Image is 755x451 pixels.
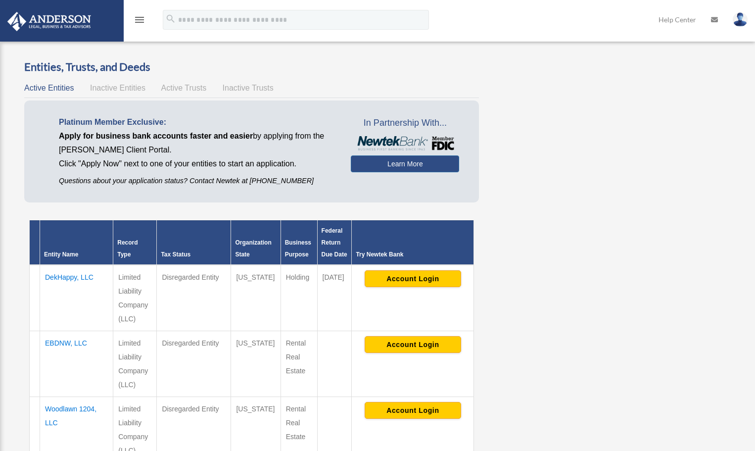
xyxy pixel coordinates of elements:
[157,265,231,331] td: Disregarded Entity
[356,249,470,260] div: Try Newtek Bank
[351,155,459,172] a: Learn More
[281,265,317,331] td: Holding
[351,115,459,131] span: In Partnership With...
[365,270,461,287] button: Account Login
[59,157,336,171] p: Click "Apply Now" next to one of your entities to start an application.
[165,13,176,24] i: search
[4,12,94,31] img: Anderson Advisors Platinum Portal
[317,220,352,265] th: Federal Return Due Date
[223,84,274,92] span: Inactive Trusts
[365,402,461,419] button: Account Login
[59,132,253,140] span: Apply for business bank accounts faster and easier
[231,331,281,397] td: [US_STATE]
[59,129,336,157] p: by applying from the [PERSON_NAME] Client Portal.
[134,14,145,26] i: menu
[113,220,157,265] th: Record Type
[161,84,207,92] span: Active Trusts
[231,220,281,265] th: Organization State
[59,115,336,129] p: Platinum Member Exclusive:
[281,220,317,265] th: Business Purpose
[24,84,74,92] span: Active Entities
[113,331,157,397] td: Limited Liability Company (LLC)
[365,340,461,348] a: Account Login
[231,265,281,331] td: [US_STATE]
[59,175,336,187] p: Questions about your application status? Contact Newtek at [PHONE_NUMBER]
[24,59,479,75] h3: Entities, Trusts, and Deeds
[40,220,113,265] th: Entity Name
[90,84,145,92] span: Inactive Entities
[40,331,113,397] td: EBDNW, LLC
[157,331,231,397] td: Disregarded Entity
[113,265,157,331] td: Limited Liability Company (LLC)
[134,17,145,26] a: menu
[365,405,461,413] a: Account Login
[157,220,231,265] th: Tax Status
[281,331,317,397] td: Rental Real Estate
[365,336,461,353] button: Account Login
[317,265,352,331] td: [DATE]
[365,274,461,282] a: Account Login
[356,136,454,150] img: NewtekBankLogoSM.png
[40,265,113,331] td: DekHappy, LLC
[733,12,748,27] img: User Pic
